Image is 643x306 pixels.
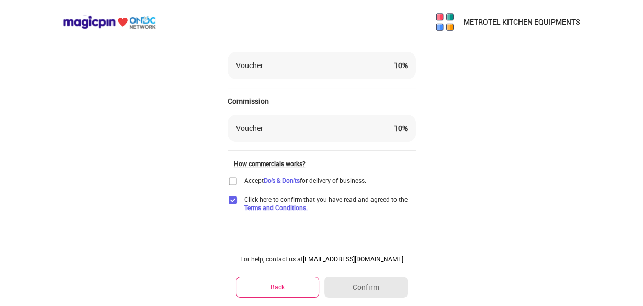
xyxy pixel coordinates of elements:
[228,96,416,106] div: Commission
[228,176,238,187] img: home-delivery-unchecked-checkbox-icon.f10e6f61.svg
[63,15,156,29] img: ondc-logo-new-small.8a59708e.svg
[264,176,300,184] a: Do's & Don'ts
[236,123,263,134] div: Voucher
[303,255,403,263] a: [EMAIL_ADDRESS][DOMAIN_NAME]
[394,60,408,71] div: 10 %
[324,277,407,298] button: Confirm
[464,17,580,27] p: METROTEL KITCHEN EQUIPMENTS
[236,60,263,71] div: Voucher
[234,159,416,168] div: How commercials works?
[434,12,455,32] img: 5kpy1OYlDsuLhLgQzvHA0b3D2tpYM65o7uN6qQmrajoZMvA06tM6FZ_Luz5y1fMPyyl3GnnvzWZcaj6n5kJuFGoMPPY
[244,203,308,212] a: Terms and Conditions.
[244,195,416,212] span: Click here to confirm that you have read and agreed to the
[236,277,320,297] button: Back
[236,255,408,263] div: For help, contact us at
[228,195,238,205] img: checkbox_purple.ceb64cee.svg
[244,176,366,184] div: Accept for delivery of business.
[394,123,408,134] div: 10 %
